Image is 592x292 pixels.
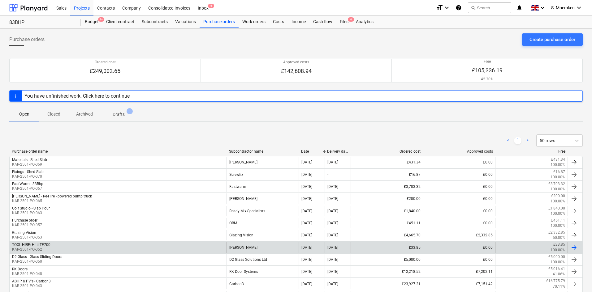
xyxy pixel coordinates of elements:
[423,169,495,180] div: £0.00
[327,172,328,177] div: -
[229,149,296,154] div: Subcontractor name
[351,169,423,180] div: £16.87
[516,4,522,11] i: notifications
[423,254,495,265] div: £0.00
[529,36,575,44] div: Create purchase order
[553,242,565,247] p: £33.85
[548,254,565,260] p: £5,000.00
[12,174,44,179] p: KAR-2501-PO-070
[12,279,51,283] div: ASHP & PV's - Carbon3
[301,257,312,262] div: [DATE]
[12,158,47,162] div: Materials - Shed Slab
[269,16,288,28] div: Costs
[471,5,476,10] span: search
[551,175,565,180] p: 100.00%
[12,243,50,247] div: TOOL HIRE: Hilti TE700
[227,230,299,240] div: Glazing Vision
[456,4,462,11] i: Knowledge base
[553,284,565,289] p: 70.11%
[551,260,565,265] p: 100.00%
[498,149,565,154] div: Free
[12,186,43,191] p: KAR-2501-PO-067
[353,149,421,154] div: Ordered cost
[17,111,32,117] p: Open
[548,230,565,235] p: £2,332.85
[281,67,312,75] p: £142,608.94
[327,149,348,154] div: Delivery date
[301,269,312,274] div: [DATE]
[227,266,299,277] div: RK Door Systems
[227,169,299,180] div: Screwfix
[423,193,495,204] div: £0.00
[551,162,565,167] p: 100.00%
[288,16,309,28] div: Income
[443,4,451,11] i: keyboard_arrow_down
[546,278,565,284] p: £16,775.79
[423,266,495,277] div: £7,202.11
[327,269,338,274] div: [DATE]
[81,16,102,28] a: Budget9+
[561,262,592,292] div: Chat Widget
[12,259,62,264] p: KAR-2501-PO-050
[227,254,299,265] div: D2 Glass Solutions Ltd
[553,169,565,175] p: £16.87
[12,235,42,240] p: KAR-2501-PO-053
[423,181,495,192] div: £0.00
[12,218,37,222] div: Purchase order
[281,60,312,65] p: Approved costs
[327,160,338,164] div: [DATE]
[12,162,47,167] p: KAR-2501-PO-069
[227,193,299,204] div: [PERSON_NAME]
[551,223,565,228] p: 100.00%
[9,36,45,43] span: Purchase orders
[548,206,565,211] p: £1,840.00
[12,255,62,259] div: D2 Glass - Glass Sliding Doors
[327,184,338,189] div: [DATE]
[351,206,423,216] div: £1,840.00
[351,193,423,204] div: £200.00
[227,242,299,252] div: [PERSON_NAME]
[348,17,354,22] span: 6
[423,206,495,216] div: £0.00
[12,283,51,289] p: KAR-2501-PO-043
[12,149,224,154] div: Purchase order name
[551,218,565,223] p: £451.11
[351,278,423,289] div: £23,927.21
[553,272,565,277] p: 41.06%
[351,181,423,192] div: £3,703.32
[327,197,338,201] div: [DATE]
[548,181,565,187] p: £3,703.32
[351,218,423,228] div: £451.11
[336,16,352,28] a: Files6
[12,271,42,277] p: KAR-2501-PO-048
[551,187,565,192] p: 100.00%
[468,2,511,13] button: Search
[12,267,28,271] div: RK Doors
[352,16,377,28] a: Analytics
[301,172,312,177] div: [DATE]
[227,278,299,289] div: Carbon3
[575,4,583,11] i: keyboard_arrow_down
[98,17,104,22] span: 9+
[327,282,338,286] div: [DATE]
[539,4,546,11] i: keyboard_arrow_down
[423,157,495,167] div: £0.00
[12,231,36,235] div: Glazing Vision
[208,4,214,8] span: 6
[200,16,239,28] a: Purchase orders
[12,194,92,198] div: [PERSON_NAME] - Re-Hire - powered pump truck
[436,4,443,11] i: format_size
[423,242,495,252] div: £0.00
[227,206,299,216] div: Ready Mix Specialists
[351,254,423,265] div: £5,000.00
[548,266,565,272] p: £5,016.41
[90,60,120,65] p: Ordered cost
[227,181,299,192] div: Fastwarm
[423,230,495,240] div: £2,332.85
[327,257,338,262] div: [DATE]
[472,77,503,82] p: 42.30%
[138,16,171,28] a: Subcontracts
